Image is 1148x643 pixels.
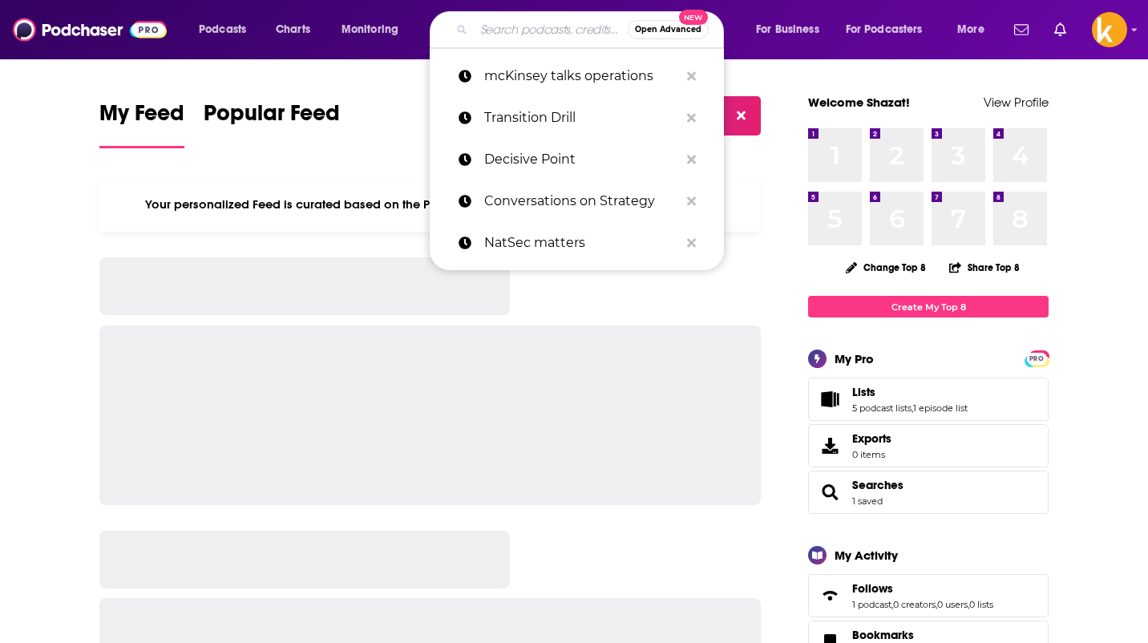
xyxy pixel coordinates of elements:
[846,18,923,41] span: For Podcasters
[484,55,679,97] p: mcKinsey talks operations
[1092,12,1127,47] button: Show profile menu
[913,402,968,414] a: 1 episode list
[814,388,846,410] a: Lists
[99,99,184,136] span: My Feed
[946,17,1004,42] button: open menu
[852,385,968,399] a: Lists
[635,26,701,34] span: Open Advanced
[969,599,993,610] a: 0 lists
[330,17,419,42] button: open menu
[474,17,628,42] input: Search podcasts, credits, & more...
[265,17,320,42] a: Charts
[1092,12,1127,47] img: User Profile
[852,402,912,414] a: 5 podcast lists
[814,584,846,607] a: Follows
[835,548,898,563] div: My Activity
[188,17,267,42] button: open menu
[852,581,993,596] a: Follows
[968,599,969,610] span: ,
[13,14,167,45] img: Podchaser - Follow, Share and Rate Podcasts
[836,257,936,277] button: Change Top 8
[891,599,893,610] span: ,
[808,574,1049,617] span: Follows
[835,17,946,42] button: open menu
[852,385,875,399] span: Lists
[204,99,340,148] a: Popular Feed
[936,599,937,610] span: ,
[99,177,761,232] div: Your personalized Feed is curated based on the Podcasts, Creators, Users, and Lists that you Follow.
[484,222,679,264] p: NatSec matters
[984,95,1049,110] a: View Profile
[199,18,246,41] span: Podcasts
[204,99,340,136] span: Popular Feed
[430,139,724,180] a: Decisive Point
[808,378,1049,421] span: Lists
[814,481,846,503] a: Searches
[430,97,724,139] a: Transition Drill
[445,11,739,48] div: Search podcasts, credits, & more...
[276,18,310,41] span: Charts
[852,599,891,610] a: 1 podcast
[852,495,883,507] a: 1 saved
[484,180,679,222] p: Conversations on Strategy
[430,222,724,264] a: NatSec matters
[852,628,914,642] span: Bookmarks
[808,471,1049,514] span: Searches
[745,17,839,42] button: open menu
[957,18,984,41] span: More
[852,431,891,446] span: Exports
[99,99,184,148] a: My Feed
[628,20,709,39] button: Open AdvancedNew
[835,351,874,366] div: My Pro
[852,478,903,492] a: Searches
[814,435,846,457] span: Exports
[484,97,679,139] p: Transition Drill
[430,55,724,97] a: mcKinsey talks operations
[1027,353,1046,365] span: PRO
[808,424,1049,467] a: Exports
[679,10,708,25] span: New
[852,581,893,596] span: Follows
[484,139,679,180] p: Decisive Point
[912,402,913,414] span: ,
[756,18,819,41] span: For Business
[808,296,1049,317] a: Create My Top 8
[1008,16,1035,43] a: Show notifications dropdown
[430,180,724,222] a: Conversations on Strategy
[937,599,968,610] a: 0 users
[1048,16,1073,43] a: Show notifications dropdown
[852,449,891,460] span: 0 items
[808,95,910,110] a: Welcome Shazat!
[342,18,398,41] span: Monitoring
[1027,352,1046,364] a: PRO
[948,252,1021,283] button: Share Top 8
[852,628,946,642] a: Bookmarks
[893,599,936,610] a: 0 creators
[1092,12,1127,47] span: Logged in as sshawan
